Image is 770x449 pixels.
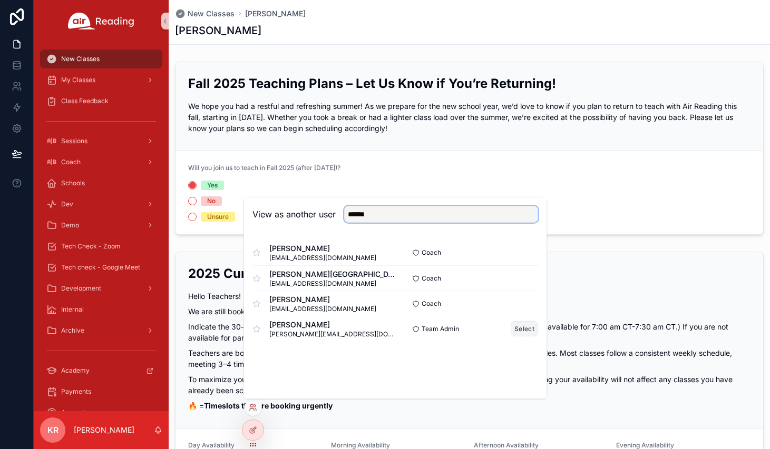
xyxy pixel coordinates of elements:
[188,347,750,370] p: Teachers are booked based on their longevity with Air, availability, and compatibility with schoo...
[188,8,235,19] span: New Classes
[269,305,376,313] span: [EMAIL_ADDRESS][DOMAIN_NAME]
[61,55,100,63] span: New Classes
[61,305,84,314] span: Internal
[40,382,162,401] a: Payments
[61,76,95,84] span: My Classes
[40,195,162,214] a: Dev
[422,325,459,333] span: Team Admin
[40,300,162,319] a: Internal
[40,279,162,298] a: Development
[175,23,261,38] h1: [PERSON_NAME]
[269,243,376,254] span: [PERSON_NAME]
[269,294,376,305] span: [PERSON_NAME]
[207,196,216,206] div: No
[204,401,333,410] strong: Timeslots that are booking urgently
[252,208,336,221] h2: View as another user
[61,137,87,145] span: Sessions
[61,179,85,187] span: Schools
[616,441,674,449] span: Evening Availability
[40,174,162,193] a: Schools
[207,181,218,190] div: Yes
[207,212,229,222] div: Unsure
[188,265,750,282] h2: 2025 Current Availability
[40,216,162,235] a: Demo
[40,403,162,422] a: Account
[40,132,162,151] a: Sessions
[188,374,750,396] p: To maximize your chances of being booked, it's best to maintain the same availability each day. U...
[269,280,395,288] span: [EMAIL_ADDRESS][DOMAIN_NAME]
[269,269,395,280] span: [PERSON_NAME][GEOGRAPHIC_DATA]
[245,8,306,19] a: [PERSON_NAME]
[422,274,441,283] span: Coach
[188,321,750,343] p: Indicate the 30-minute slots you are available to teach. (For example, selecting 7:00 AM means yo...
[474,441,539,449] span: Afternoon Availability
[61,408,86,417] span: Account
[61,263,140,272] span: Tech check - Google Meet
[61,221,79,230] span: Demo
[511,321,538,336] button: Select
[422,248,441,257] span: Coach
[61,326,84,335] span: Archive
[61,242,121,251] span: Tech Check - Zoom
[269,330,395,338] span: [PERSON_NAME][EMAIL_ADDRESS][DOMAIN_NAME]
[188,291,750,302] p: Hello Teachers!
[40,361,162,380] a: Academy
[61,158,81,166] span: Coach
[68,13,134,29] img: App logo
[40,92,162,111] a: Class Feedback
[40,49,162,68] a: New Classes
[331,441,390,449] span: Morning Availability
[40,258,162,277] a: Tech check - Google Meet
[40,153,162,172] a: Coach
[40,321,162,340] a: Archive
[61,200,73,208] span: Dev
[40,237,162,256] a: Tech Check - Zoom
[188,164,340,172] span: Will you join us to teach in Fall 2025 (after [DATE])?
[269,254,376,262] span: [EMAIL_ADDRESS][DOMAIN_NAME]
[47,424,59,436] span: KR
[188,306,750,317] p: We are still booking classes. Please keep your schedule as up to date as possible.
[61,284,101,293] span: Development
[188,75,750,92] h2: Fall 2025 Teaching Plans – Let Us Know if You’re Returning!
[74,425,134,435] p: [PERSON_NAME]
[61,366,90,375] span: Academy
[61,97,109,105] span: Class Feedback
[188,101,750,134] p: We hope you had a restful and refreshing summer! As we prepare for the new school year, we’d love...
[34,42,169,411] div: scrollable content
[188,400,750,411] p: 🔥 =
[61,387,91,396] span: Payments
[188,441,235,449] span: Day Availability
[40,71,162,89] a: My Classes
[269,320,395,330] span: [PERSON_NAME]
[422,300,441,308] span: Coach
[175,8,235,19] a: New Classes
